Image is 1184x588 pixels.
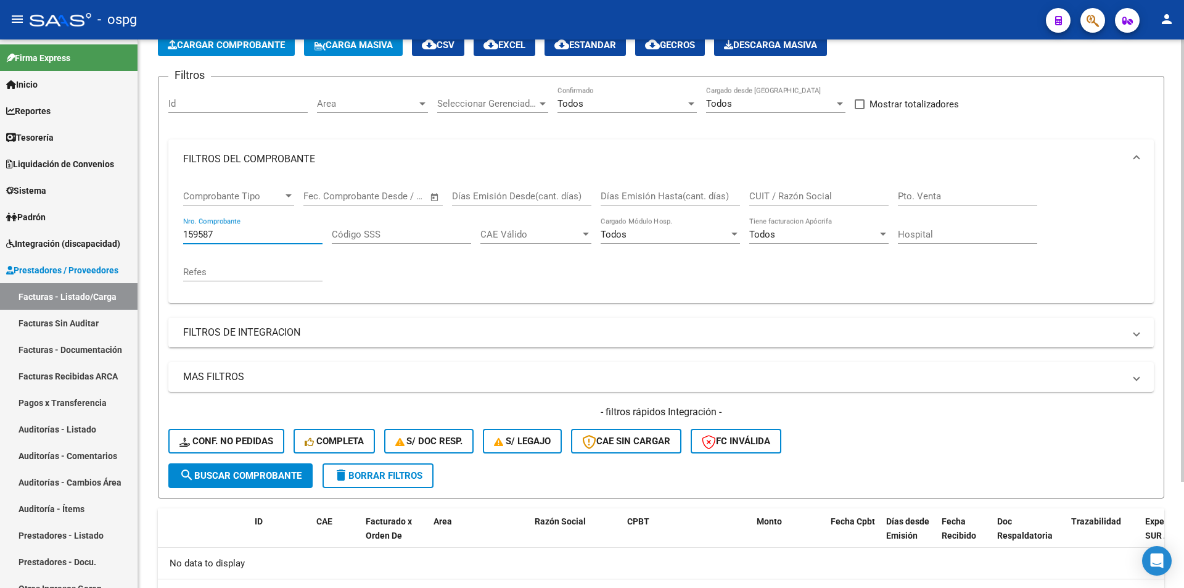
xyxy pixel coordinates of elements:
h4: - filtros rápidos Integración - [168,405,1154,419]
span: CSV [422,39,454,51]
span: Facturado x Orden De [366,516,412,540]
datatable-header-cell: Monto [752,508,826,563]
span: CAE SIN CARGAR [582,436,670,447]
span: Comprobante Tipo [183,191,283,202]
datatable-header-cell: CAE [311,508,361,563]
input: Fecha fin [364,191,424,202]
button: Gecros [635,34,705,56]
datatable-header-cell: Area [429,508,512,563]
span: Fecha Recibido [942,516,976,540]
button: Cargar Comprobante [158,34,295,56]
span: Buscar Comprobante [179,470,302,481]
button: S/ legajo [483,429,562,453]
mat-icon: delete [334,468,348,482]
span: Integración (discapacidad) [6,237,120,251]
span: Area [317,98,417,109]
button: Borrar Filtros [323,463,434,488]
span: Borrar Filtros [334,470,422,481]
span: CAE Válido [480,229,580,240]
datatable-header-cell: Fecha Cpbt [826,508,881,563]
span: Inicio [6,78,38,91]
mat-icon: cloud_download [554,37,569,52]
span: FC Inválida [702,436,770,447]
span: Completa [305,436,364,447]
span: CAE [316,516,332,526]
button: S/ Doc Resp. [384,429,474,453]
button: Open calendar [428,190,442,204]
span: Sistema [6,184,46,197]
mat-icon: cloud_download [645,37,660,52]
span: Cargar Comprobante [168,39,285,51]
mat-icon: search [179,468,194,482]
datatable-header-cell: ID [250,508,311,563]
datatable-header-cell: Razón Social [530,508,622,563]
span: Seleccionar Gerenciador [437,98,537,109]
span: ID [255,516,263,526]
button: EXCEL [474,34,535,56]
span: - ospg [97,6,137,33]
button: Descarga Masiva [714,34,827,56]
button: CSV [412,34,464,56]
mat-expansion-panel-header: MAS FILTROS [168,362,1154,392]
div: Open Intercom Messenger [1142,546,1172,576]
span: Prestadores / Proveedores [6,263,118,277]
app-download-masive: Descarga masiva de comprobantes (adjuntos) [714,34,827,56]
span: CPBT [627,516,649,526]
mat-icon: menu [10,12,25,27]
span: Gecros [645,39,695,51]
span: S/ legajo [494,436,551,447]
span: Monto [757,516,782,526]
button: Conf. no pedidas [168,429,284,453]
button: Carga Masiva [304,34,403,56]
datatable-header-cell: Días desde Emisión [881,508,937,563]
span: S/ Doc Resp. [395,436,463,447]
span: Todos [749,229,775,240]
span: Mostrar totalizadores [869,97,959,112]
button: Completa [294,429,375,453]
button: FC Inválida [691,429,781,453]
datatable-header-cell: Facturado x Orden De [361,508,429,563]
datatable-header-cell: Trazabilidad [1066,508,1140,563]
span: Estandar [554,39,616,51]
span: Fecha Cpbt [831,516,875,526]
span: Firma Express [6,51,70,65]
span: Conf. no pedidas [179,436,273,447]
button: Estandar [545,34,626,56]
span: Tesorería [6,131,54,144]
datatable-header-cell: CPBT [622,508,752,563]
span: Todos [557,98,583,109]
mat-icon: cloud_download [422,37,437,52]
span: Todos [601,229,627,240]
mat-icon: person [1159,12,1174,27]
mat-panel-title: FILTROS DE INTEGRACION [183,326,1124,339]
span: Razón Social [535,516,586,526]
span: EXCEL [483,39,525,51]
span: Días desde Emisión [886,516,929,540]
span: Carga Masiva [314,39,393,51]
mat-icon: cloud_download [483,37,498,52]
datatable-header-cell: Doc Respaldatoria [992,508,1066,563]
span: Area [434,516,452,526]
div: FILTROS DEL COMPROBANTE [168,179,1154,303]
span: Descarga Masiva [724,39,817,51]
mat-panel-title: FILTROS DEL COMPROBANTE [183,152,1124,166]
input: Fecha inicio [303,191,353,202]
button: CAE SIN CARGAR [571,429,681,453]
span: Reportes [6,104,51,118]
span: Doc Respaldatoria [997,516,1053,540]
span: Liquidación de Convenios [6,157,114,171]
mat-panel-title: MAS FILTROS [183,370,1124,384]
span: Todos [706,98,732,109]
div: No data to display [158,548,1164,579]
mat-expansion-panel-header: FILTROS DE INTEGRACION [168,318,1154,347]
datatable-header-cell: Fecha Recibido [937,508,992,563]
mat-expansion-panel-header: FILTROS DEL COMPROBANTE [168,139,1154,179]
button: Buscar Comprobante [168,463,313,488]
h3: Filtros [168,67,211,84]
span: Padrón [6,210,46,224]
span: Trazabilidad [1071,516,1121,526]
